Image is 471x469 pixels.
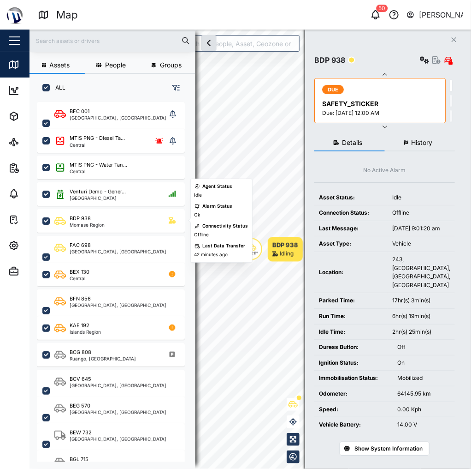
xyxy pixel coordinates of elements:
[70,295,91,303] div: BFN 856
[397,390,450,398] div: 64145.95 km
[70,134,125,142] div: MTIS PNG - Diesel Ta...
[280,250,294,259] div: Idling
[24,241,57,251] div: Settings
[412,139,433,146] span: History
[70,196,126,200] div: [GEOGRAPHIC_DATA]
[319,328,383,337] div: Idle Time:
[70,188,126,196] div: Venturi Demo - Gener...
[70,330,101,334] div: Islands Region
[314,54,345,66] div: BDP 938
[319,421,388,429] div: Vehicle Battery:
[70,222,105,227] div: Momase Region
[70,322,89,330] div: KAE 192
[397,359,450,367] div: On
[194,192,202,199] div: Idle
[160,62,182,68] span: Groups
[392,193,450,202] div: Idle
[24,266,51,277] div: Admin
[70,375,91,383] div: BCV 645
[70,383,166,388] div: [GEOGRAPHIC_DATA], [GEOGRAPHIC_DATA]
[419,9,464,21] div: [PERSON_NAME]
[392,255,450,289] div: 243, [GEOGRAPHIC_DATA], [GEOGRAPHIC_DATA], [GEOGRAPHIC_DATA]
[319,390,388,398] div: Odometer:
[203,203,233,210] div: Alarm Status
[203,242,246,250] div: Last Data Transfer
[70,429,92,437] div: BEW 732
[70,456,88,463] div: BGL 715
[70,169,127,174] div: Central
[272,241,298,250] div: BDP 938
[397,374,450,383] div: Mobilized
[70,402,90,410] div: BEG 570
[392,312,450,321] div: 6hr(s) 19min(s)
[49,62,70,68] span: Assets
[328,85,339,94] span: DUE
[70,115,166,120] div: [GEOGRAPHIC_DATA], [GEOGRAPHIC_DATA]
[70,437,166,441] div: [GEOGRAPHIC_DATA], [GEOGRAPHIC_DATA]
[397,405,450,414] div: 0.00 Kph
[397,343,450,352] div: Off
[24,111,53,121] div: Assets
[319,359,388,367] div: Ignition Status:
[70,276,89,281] div: Central
[319,343,388,352] div: Duress Button:
[70,356,136,361] div: Ruango, [GEOGRAPHIC_DATA]
[70,249,166,254] div: [GEOGRAPHIC_DATA], [GEOGRAPHIC_DATA]
[319,374,388,383] div: Immobilisation Status:
[24,60,45,70] div: Map
[203,183,233,190] div: Agent Status
[319,405,388,414] div: Speed:
[392,209,450,217] div: Offline
[319,224,383,233] div: Last Message:
[5,5,25,25] img: Main Logo
[392,328,450,337] div: 2hr(s) 25min(s)
[340,442,430,456] button: Show System Information
[322,99,440,109] div: SAFETY_STICKER
[56,7,78,23] div: Map
[24,163,55,173] div: Reports
[194,231,209,239] div: Offline
[319,296,383,305] div: Parked Time:
[194,211,200,219] div: Ok
[161,35,300,52] input: Search by People, Asset, Geozone or Place
[24,85,65,96] div: Dashboard
[70,215,91,222] div: BDP 938
[354,442,423,455] span: Show System Information
[70,161,127,169] div: MTIS PNG - Water Tan...
[50,84,65,91] label: ALL
[106,62,126,68] span: People
[35,34,190,48] input: Search assets or drivers
[319,209,383,217] div: Connection Status:
[406,8,464,21] button: [PERSON_NAME]
[364,166,406,175] div: No Active Alarm
[29,30,471,469] canvas: Map
[240,237,303,262] div: Map marker
[319,193,383,202] div: Asset Status:
[392,240,450,248] div: Vehicle
[322,109,440,118] div: Due: [DATE] 12:00 AM
[194,251,228,259] div: 42 minutes ago
[37,99,195,462] div: grid
[392,224,450,233] div: [DATE] 9:01:20 am
[24,215,49,225] div: Tasks
[70,349,91,356] div: BCG 808
[70,241,91,249] div: FAC 698
[319,268,383,277] div: Location:
[319,240,383,248] div: Asset Type:
[70,303,166,307] div: [GEOGRAPHIC_DATA], [GEOGRAPHIC_DATA]
[70,268,89,276] div: BEX 130
[70,143,125,147] div: Central
[377,5,388,12] div: 50
[342,139,363,146] span: Details
[70,410,166,415] div: [GEOGRAPHIC_DATA], [GEOGRAPHIC_DATA]
[319,312,383,321] div: Run Time:
[203,222,248,230] div: Connectivity Status
[24,189,53,199] div: Alarms
[397,421,450,429] div: 14.00 V
[392,296,450,305] div: 17hr(s) 3min(s)
[70,108,89,115] div: BFC 001
[24,137,46,147] div: Sites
